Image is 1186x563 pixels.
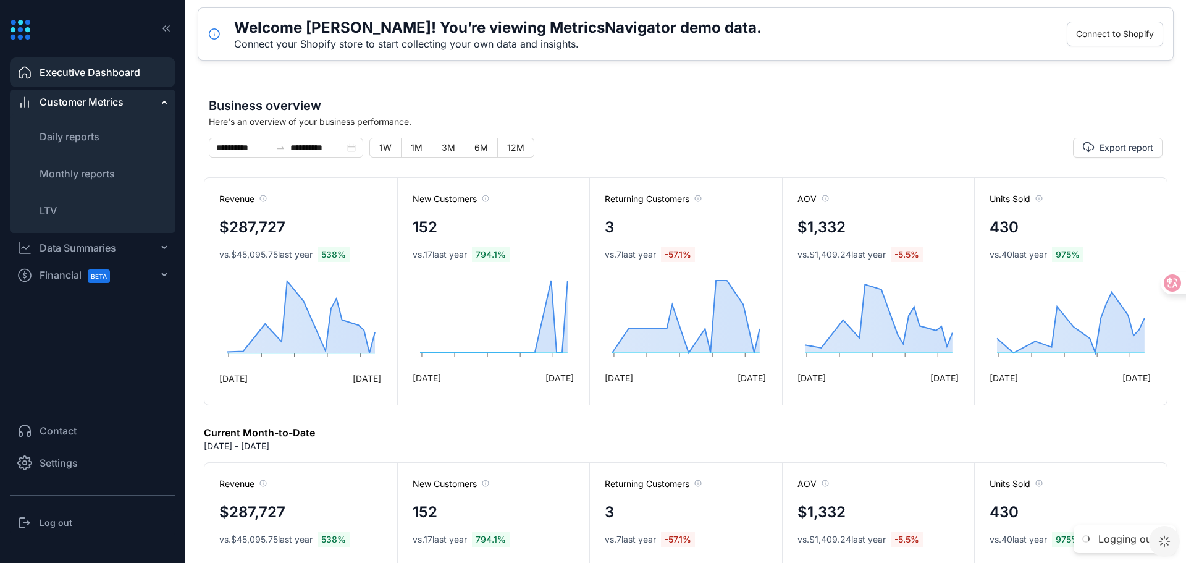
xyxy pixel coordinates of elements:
[738,371,766,384] span: [DATE]
[20,20,30,30] img: logo_orange.svg
[88,269,110,283] span: BETA
[40,205,57,217] span: LTV
[40,261,121,289] span: Financial
[209,115,1163,128] span: Here's an overview of your business performance.
[545,371,574,384] span: [DATE]
[20,32,30,43] img: website_grey.svg
[413,216,437,239] h4: 152
[234,18,762,38] h5: Welcome [PERSON_NAME]! You’re viewing MetricsNavigator demo data.
[275,143,285,153] span: swap-right
[797,216,846,239] h4: $1,332
[219,501,285,523] h4: $287,727
[40,240,116,255] div: Data Summaries
[411,142,423,153] span: 1M
[353,372,381,385] span: [DATE]
[413,371,441,384] span: [DATE]
[219,533,313,546] span: vs. $45,095.75 last year
[605,533,656,546] span: vs. 7 last year
[318,532,350,547] span: 538 %
[474,142,488,153] span: 6M
[1067,22,1163,46] button: Connect to Shopify
[40,517,72,529] h3: Log out
[605,501,614,523] h4: 3
[891,532,923,547] span: -5.5 %
[209,96,1163,115] span: Business overview
[442,142,455,153] span: 3M
[990,248,1047,261] span: vs. 40 last year
[605,478,702,490] span: Returning Customers
[990,193,1043,205] span: Units Sold
[507,142,524,153] span: 12M
[35,20,61,30] div: v 4.0.25
[219,216,285,239] h4: $287,727
[32,32,77,43] div: 域名: [URL]
[605,193,702,205] span: Returning Customers
[204,440,269,452] p: [DATE] - [DATE]
[797,371,826,384] span: [DATE]
[40,130,99,143] span: Daily reports
[605,216,614,239] h4: 3
[275,143,285,153] span: to
[318,247,350,262] span: 538 %
[1052,247,1083,262] span: 975 %
[413,478,489,490] span: New Customers
[140,74,203,82] div: 关键词（按流量）
[40,167,115,180] span: Monthly reports
[797,501,846,523] h4: $1,332
[797,533,886,546] span: vs. $1,409.24 last year
[219,478,267,490] span: Revenue
[605,248,656,261] span: vs. 7 last year
[1100,142,1153,154] span: Export report
[379,142,392,153] span: 1W
[40,455,78,470] span: Settings
[234,38,762,50] div: Connect your Shopify store to start collecting your own data and insights.
[605,371,633,384] span: [DATE]
[204,425,315,440] h6: Current Month-to-Date
[413,501,437,523] h4: 152
[413,193,489,205] span: New Customers
[891,247,923,262] span: -5.5 %
[797,248,886,261] span: vs. $1,409.24 last year
[661,532,695,547] span: -57.1 %
[219,193,267,205] span: Revenue
[40,423,77,438] span: Contact
[472,532,510,547] span: 794.1 %
[930,371,959,384] span: [DATE]
[219,372,248,385] span: [DATE]
[64,74,95,82] div: 域名概述
[126,73,136,83] img: tab_keywords_by_traffic_grey.svg
[219,248,313,261] span: vs. $45,095.75 last year
[797,478,829,490] span: AOV
[990,216,1019,239] h4: 430
[50,73,60,83] img: tab_domain_overview_orange.svg
[40,95,124,109] span: Customer Metrics
[472,247,510,262] span: 794.1 %
[1073,138,1163,158] button: Export report
[40,65,140,80] span: Executive Dashboard
[1076,27,1154,41] span: Connect to Shopify
[413,248,467,261] span: vs. 17 last year
[413,533,467,546] span: vs. 17 last year
[797,193,829,205] span: AOV
[661,247,695,262] span: -57.1 %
